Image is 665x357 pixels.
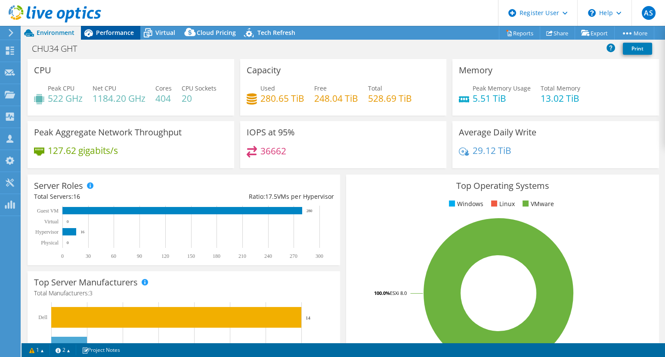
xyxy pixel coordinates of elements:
[48,94,83,103] h4: 522 GHz
[155,84,172,92] span: Cores
[265,192,277,200] span: 17.5
[473,84,531,92] span: Peak Memory Usage
[264,253,272,259] text: 240
[213,253,220,259] text: 180
[61,253,64,259] text: 0
[44,219,59,225] text: Virtual
[642,6,656,20] span: AS
[137,253,142,259] text: 90
[260,146,286,156] h4: 36662
[41,240,59,246] text: Physical
[374,290,390,296] tspan: 100.0%
[67,219,69,224] text: 0
[76,344,126,355] a: Project Notes
[541,94,580,103] h4: 13.02 TiB
[35,229,59,235] text: Hypervisor
[34,288,334,298] h4: Total Manufacturers:
[459,128,536,137] h3: Average Daily Write
[260,94,304,103] h4: 280.65 TiB
[499,26,540,40] a: Reports
[48,146,118,155] h4: 127.62 gigabits/s
[315,253,323,259] text: 300
[67,241,69,245] text: 0
[459,66,492,75] h3: Memory
[28,44,90,53] h1: CHU34 GHT
[260,84,275,92] span: Used
[238,253,246,259] text: 210
[96,28,134,37] span: Performance
[390,290,407,296] tspan: ESXi 8.0
[247,128,295,137] h3: IOPS at 95%
[38,314,47,320] text: Dell
[182,94,217,103] h4: 20
[257,28,295,37] span: Tech Refresh
[588,9,596,17] svg: \n
[353,181,652,191] h3: Top Operating Systems
[37,28,74,37] span: Environment
[314,94,358,103] h4: 248.04 TiB
[541,84,580,92] span: Total Memory
[34,181,83,191] h3: Server Roles
[314,84,327,92] span: Free
[34,278,138,287] h3: Top Server Manufacturers
[34,128,182,137] h3: Peak Aggregate Network Throughput
[447,199,483,209] li: Windows
[473,146,511,155] h4: 29.12 TiB
[155,94,172,103] h4: 404
[197,28,236,37] span: Cloud Pricing
[575,26,615,40] a: Export
[184,192,334,201] div: Ratio: VMs per Hypervisor
[111,253,116,259] text: 60
[49,344,76,355] a: 2
[73,192,80,200] span: 16
[161,253,169,259] text: 120
[368,84,382,92] span: Total
[247,66,281,75] h3: Capacity
[290,253,297,259] text: 270
[93,94,145,103] h4: 1184.20 GHz
[34,192,184,201] div: Total Servers:
[80,230,85,234] text: 16
[489,199,515,209] li: Linux
[93,84,116,92] span: Net CPU
[368,94,412,103] h4: 528.69 TiB
[473,94,531,103] h4: 5.51 TiB
[23,344,50,355] a: 1
[86,253,91,259] text: 30
[306,315,311,320] text: 14
[306,209,312,213] text: 280
[89,289,93,297] span: 3
[34,66,51,75] h3: CPU
[623,43,652,55] a: Print
[540,26,575,40] a: Share
[48,84,74,92] span: Peak CPU
[37,208,59,214] text: Guest VM
[155,28,175,37] span: Virtual
[182,84,217,92] span: CPU Sockets
[520,199,554,209] li: VMware
[187,253,195,259] text: 150
[614,26,654,40] a: More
